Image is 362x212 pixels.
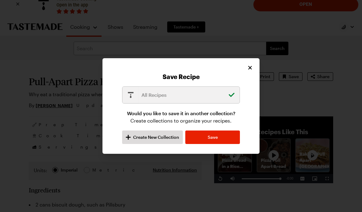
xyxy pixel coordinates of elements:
[109,73,253,80] h2: Save Recipe
[122,131,183,144] button: Create New Collection
[127,117,235,124] p: Create collections to organize your recipes.
[127,110,235,117] p: Would you like to save it in another collection?
[185,131,240,144] button: Save
[247,64,253,71] button: Close
[208,134,218,140] span: Save
[141,91,225,99] p: All Recipes
[133,134,179,140] span: Create New Collection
